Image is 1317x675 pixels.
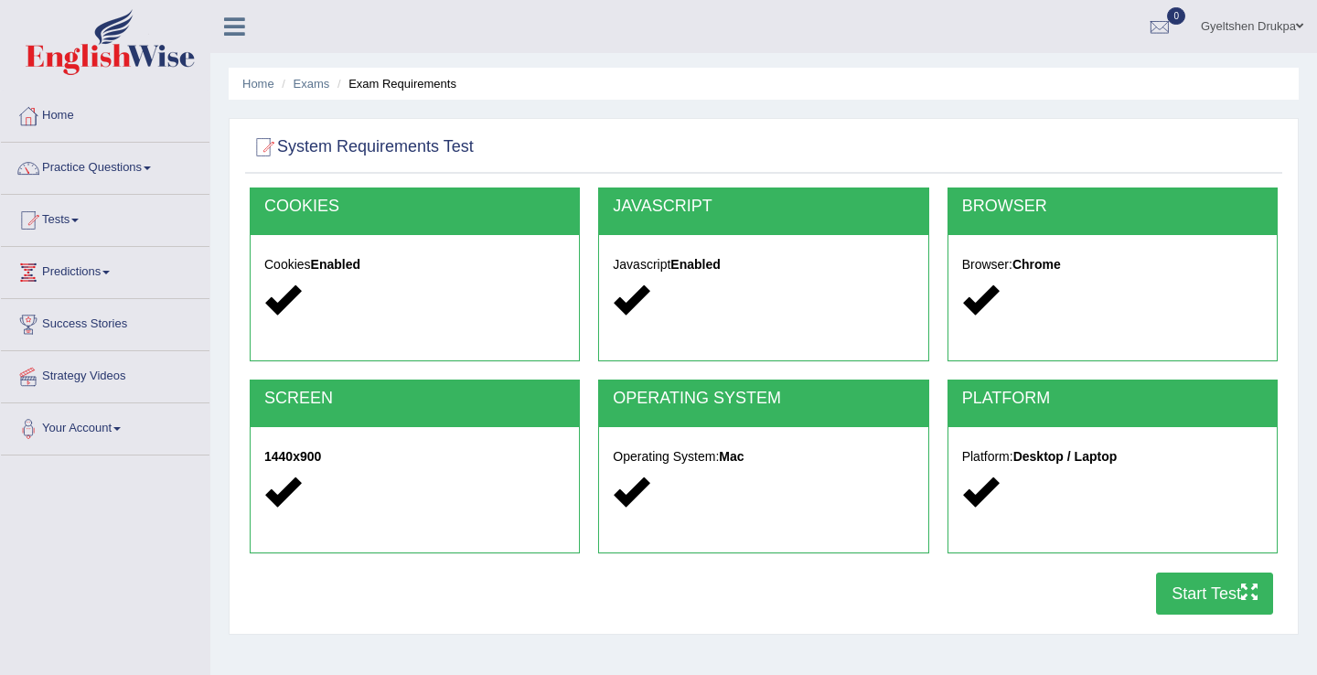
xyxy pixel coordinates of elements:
[1,143,209,188] a: Practice Questions
[1,351,209,397] a: Strategy Videos
[613,198,914,216] h2: JAVASCRIPT
[613,450,914,464] h5: Operating System:
[264,198,565,216] h2: COOKIES
[242,77,274,91] a: Home
[1,403,209,449] a: Your Account
[613,390,914,408] h2: OPERATING SYSTEM
[1167,7,1185,25] span: 0
[1,247,209,293] a: Predictions
[1,91,209,136] a: Home
[1156,573,1273,615] button: Start Test
[719,449,744,464] strong: Mac
[1013,449,1118,464] strong: Desktop / Laptop
[1012,257,1061,272] strong: Chrome
[333,75,456,92] li: Exam Requirements
[962,390,1263,408] h2: PLATFORM
[311,257,360,272] strong: Enabled
[613,258,914,272] h5: Javascript
[250,134,474,161] h2: System Requirements Test
[670,257,720,272] strong: Enabled
[962,450,1263,464] h5: Platform:
[1,195,209,241] a: Tests
[264,258,565,272] h5: Cookies
[264,390,565,408] h2: SCREEN
[264,449,321,464] strong: 1440x900
[962,198,1263,216] h2: BROWSER
[1,299,209,345] a: Success Stories
[294,77,330,91] a: Exams
[962,258,1263,272] h5: Browser:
